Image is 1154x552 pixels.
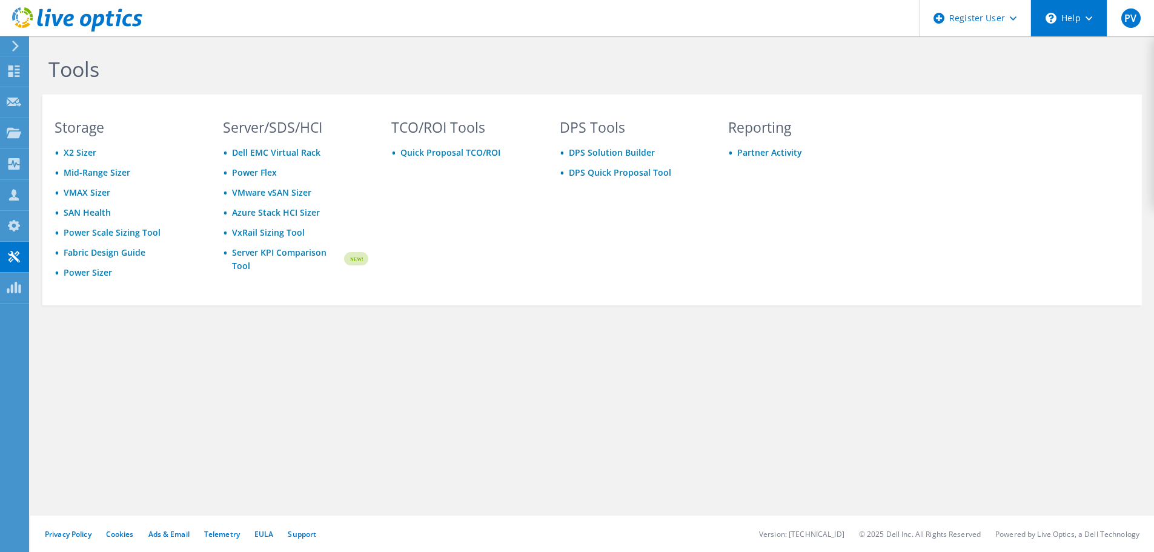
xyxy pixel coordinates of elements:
a: Ads & Email [148,529,190,539]
a: DPS Quick Proposal Tool [569,167,671,178]
h1: Tools [48,56,866,82]
li: Version: [TECHNICAL_ID] [759,529,844,539]
a: Privacy Policy [45,529,91,539]
a: Cookies [106,529,134,539]
a: Support [288,529,316,539]
a: Power Scale Sizing Tool [64,227,161,238]
img: new-badge.svg [342,245,368,273]
a: Fabric Design Guide [64,247,145,258]
a: Quick Proposal TCO/ROI [400,147,500,158]
h3: TCO/ROI Tools [391,121,537,134]
a: VMAX Sizer [64,187,110,198]
a: EULA [254,529,273,539]
li: © 2025 Dell Inc. All Rights Reserved [859,529,981,539]
a: Server KPI Comparison Tool [232,246,342,273]
h3: Server/SDS/HCI [223,121,368,134]
a: VMware vSAN Sizer [232,187,311,198]
a: DPS Solution Builder [569,147,655,158]
a: Power Sizer [64,267,112,278]
a: X2 Sizer [64,147,96,158]
h3: DPS Tools [560,121,705,134]
a: Power Flex [232,167,277,178]
span: PV [1121,8,1141,28]
a: SAN Health [64,207,111,218]
a: Mid-Range Sizer [64,167,130,178]
a: Partner Activity [737,147,802,158]
a: VxRail Sizing Tool [232,227,305,238]
h3: Reporting [728,121,874,134]
a: Azure Stack HCI Sizer [232,207,320,218]
svg: \n [1046,13,1056,24]
h3: Storage [55,121,200,134]
a: Telemetry [204,529,240,539]
a: Dell EMC Virtual Rack [232,147,320,158]
li: Powered by Live Optics, a Dell Technology [995,529,1139,539]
